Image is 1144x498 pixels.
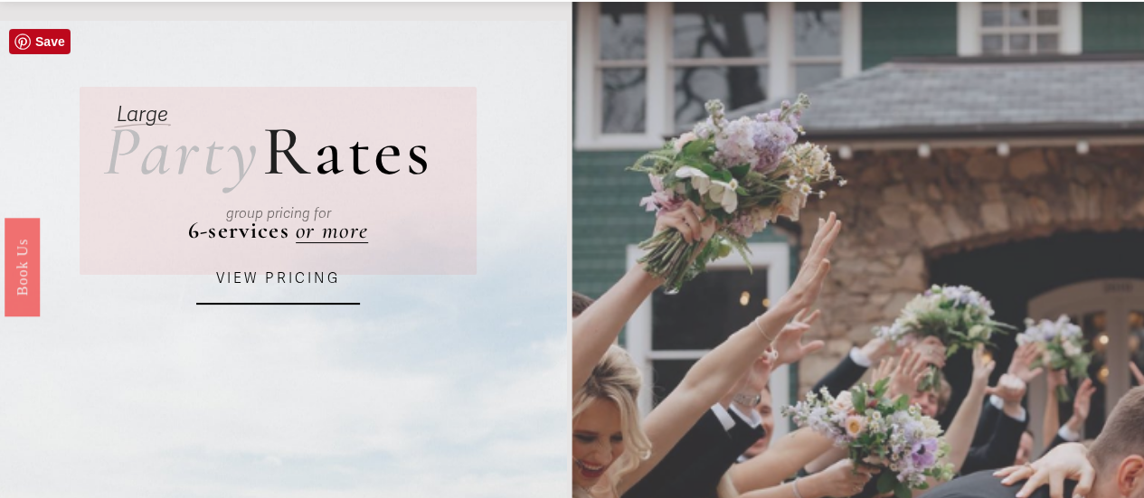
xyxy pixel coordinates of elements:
[262,108,314,193] span: R
[196,255,360,305] a: VIEW PRICING
[225,205,330,221] em: group pricing for
[9,29,71,54] a: Pin it!
[103,117,433,187] h2: ates
[117,101,168,127] em: Large
[103,108,261,193] em: Party
[5,217,40,315] a: Book Us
